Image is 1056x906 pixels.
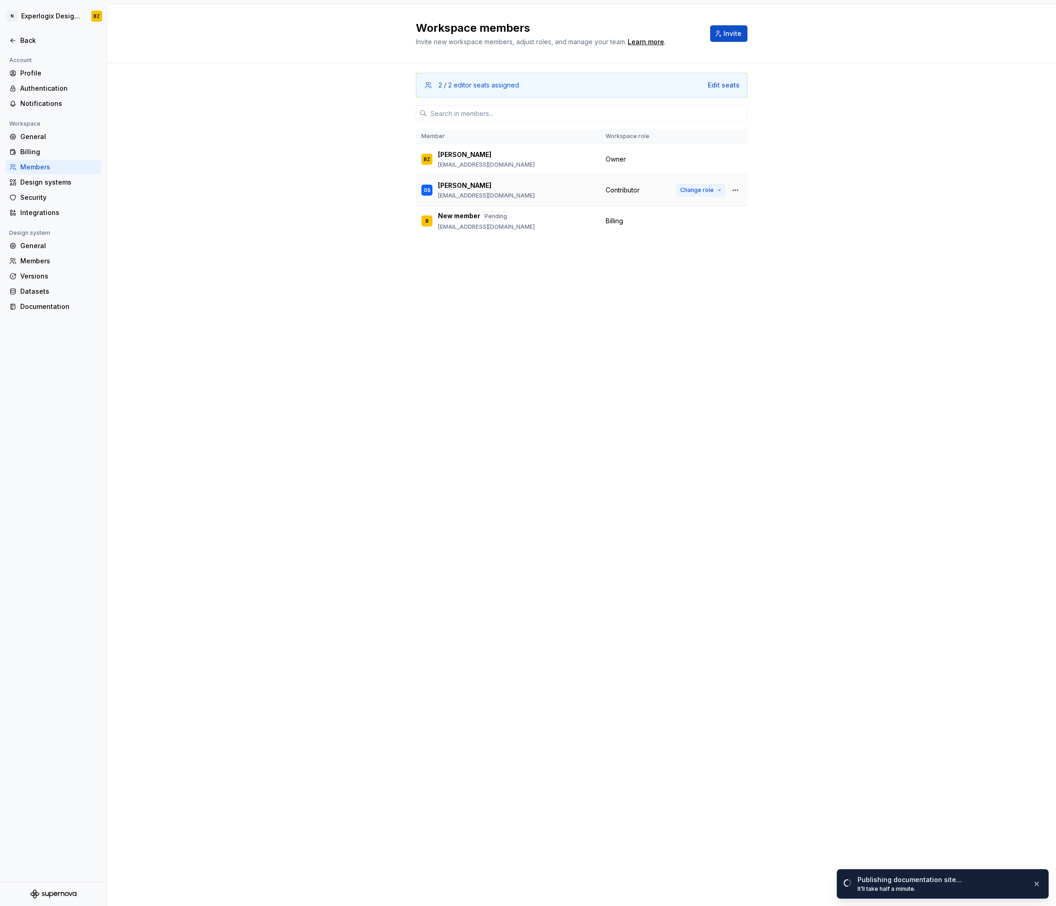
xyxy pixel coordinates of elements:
[606,155,626,164] span: Owner
[606,216,623,226] span: Billing
[20,272,98,281] div: Versions
[6,81,101,96] a: Authentication
[6,55,35,66] div: Account
[424,155,430,164] div: BZ
[20,132,98,141] div: General
[2,6,105,26] button: NExperlogix Design SystemBZ
[416,21,699,35] h2: Workspace members
[438,211,480,221] p: New member
[20,287,98,296] div: Datasets
[680,217,714,225] span: Change role
[427,105,747,122] input: Search in members...
[438,181,491,190] p: [PERSON_NAME]
[21,12,80,21] div: Experlogix Design System
[20,302,98,311] div: Documentation
[710,25,747,42] button: Invite
[416,38,626,46] span: Invite new workspace members, adjust roles, and manage your team.
[858,885,1025,893] div: It’ll take half a minute.
[438,161,535,168] p: [EMAIL_ADDRESS][DOMAIN_NAME]
[628,37,664,46] a: Learn more
[6,33,101,48] a: Back
[438,192,535,199] p: [EMAIL_ADDRESS][DOMAIN_NAME]
[6,160,101,174] a: Members
[600,129,671,144] th: Workspace role
[438,150,491,159] p: [PERSON_NAME]
[20,84,98,93] div: Authentication
[20,256,98,266] div: Members
[6,284,101,299] a: Datasets
[6,299,101,314] a: Documentation
[606,186,640,195] span: Contributor
[708,81,740,90] button: Edit seats
[680,186,714,194] span: Change role
[93,12,100,20] div: BZ
[20,99,98,108] div: Notifications
[20,178,98,187] div: Design systems
[6,254,101,268] a: Members
[20,163,98,172] div: Members
[20,36,98,45] div: Back
[858,875,1025,884] div: Publishing documentation site…
[626,39,665,46] span: .
[20,193,98,202] div: Security
[438,81,519,90] div: 2 / 2 editor seats assigned
[6,96,101,111] a: Notifications
[6,227,54,238] div: Design system
[6,129,101,144] a: General
[6,175,101,190] a: Design systems
[6,66,101,81] a: Profile
[723,29,741,38] span: Invite
[676,215,725,227] button: Change role
[20,241,98,250] div: General
[20,147,98,157] div: Billing
[438,223,535,231] p: [EMAIL_ADDRESS][DOMAIN_NAME]
[426,216,429,226] div: B
[6,118,44,129] div: Workspace
[6,238,101,253] a: General
[6,145,101,159] a: Billing
[30,889,76,899] svg: Supernova Logo
[482,211,509,221] div: Pending
[676,184,725,197] button: Change role
[6,205,101,220] a: Integrations
[416,129,600,144] th: Member
[6,269,101,284] a: Versions
[424,186,431,195] div: OS
[6,190,101,205] a: Security
[20,208,98,217] div: Integrations
[6,11,18,22] div: N
[20,69,98,78] div: Profile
